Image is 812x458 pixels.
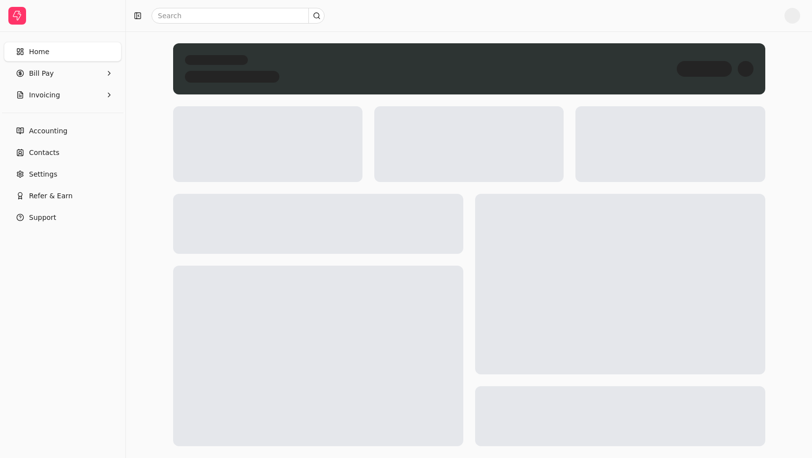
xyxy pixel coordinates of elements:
[29,47,49,57] span: Home
[4,63,121,83] button: Bill Pay
[29,148,60,158] span: Contacts
[29,191,73,201] span: Refer & Earn
[4,208,121,227] button: Support
[4,143,121,162] a: Contacts
[29,169,57,180] span: Settings
[29,126,67,136] span: Accounting
[4,42,121,61] a: Home
[4,164,121,184] a: Settings
[151,8,325,24] input: Search
[4,186,121,206] button: Refer & Earn
[4,85,121,105] button: Invoicing
[4,121,121,141] a: Accounting
[29,68,54,79] span: Bill Pay
[29,213,56,223] span: Support
[29,90,60,100] span: Invoicing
